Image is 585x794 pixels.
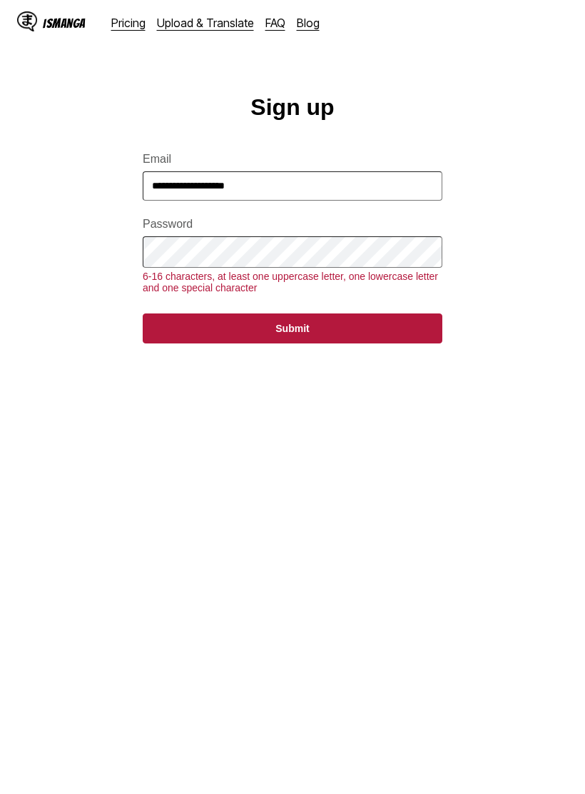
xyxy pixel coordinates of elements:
[111,16,146,30] a: Pricing
[143,313,442,343] button: Submit
[43,16,86,30] div: IsManga
[17,11,111,34] a: IsManga LogoIsManga
[297,16,320,30] a: Blog
[17,11,37,31] img: IsManga Logo
[265,16,285,30] a: FAQ
[250,94,334,121] h1: Sign up
[157,16,254,30] a: Upload & Translate
[143,218,442,231] label: Password
[143,271,442,293] div: 6-16 characters, at least one uppercase letter, one lowercase letter and one special character
[143,153,442,166] label: Email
